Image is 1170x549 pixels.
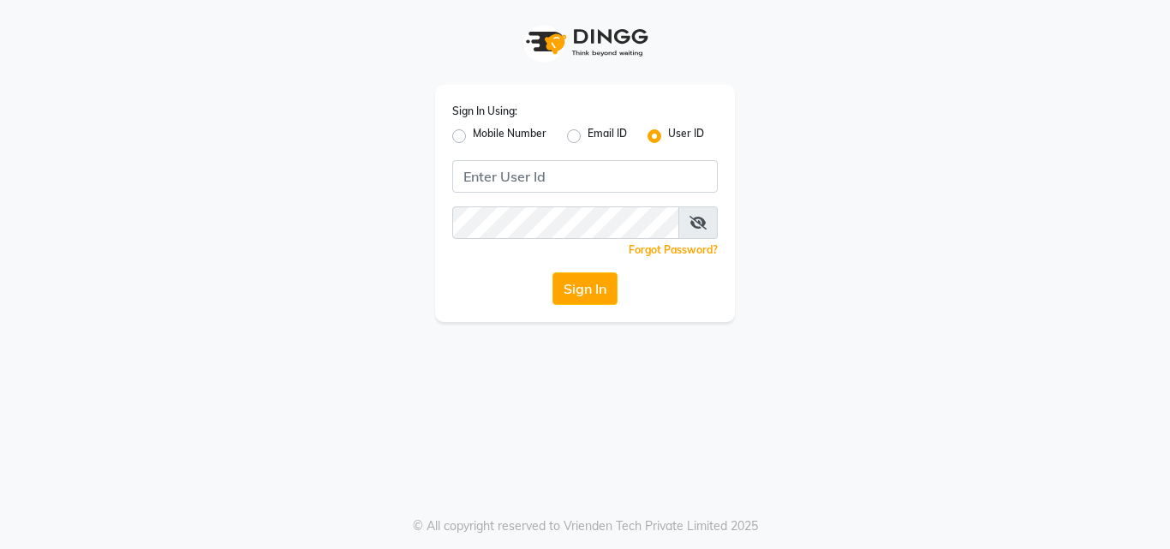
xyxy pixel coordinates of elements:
[516,17,654,68] img: logo1.svg
[629,243,718,256] a: Forgot Password?
[473,126,546,146] label: Mobile Number
[452,160,718,193] input: Username
[452,104,517,119] label: Sign In Using:
[452,206,679,239] input: Username
[668,126,704,146] label: User ID
[588,126,627,146] label: Email ID
[552,272,618,305] button: Sign In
